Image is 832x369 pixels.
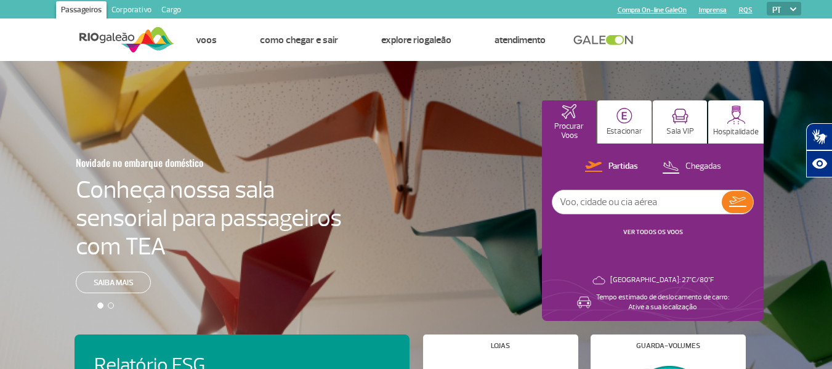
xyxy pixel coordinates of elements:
[76,150,281,176] h3: Novidade no embarque doméstico
[739,6,753,14] a: RQS
[610,275,714,285] p: [GEOGRAPHIC_DATA]: 27°C/80°F
[581,159,642,175] button: Partidas
[806,150,832,177] button: Abrir recursos assistivos.
[727,105,746,124] img: hospitality.svg
[597,100,652,144] button: Estacionar
[699,6,727,14] a: Imprensa
[156,1,186,21] a: Cargo
[806,123,832,150] button: Abrir tradutor de língua de sinais.
[713,128,759,137] p: Hospitalidade
[623,228,683,236] a: VER TODOS OS VOOS
[552,190,722,214] input: Voo, cidade ou cia aérea
[495,34,546,46] a: Atendimento
[76,272,151,293] a: Saiba mais
[491,343,510,349] h4: Lojas
[56,1,107,21] a: Passageiros
[607,127,642,136] p: Estacionar
[548,122,590,140] p: Procurar Voos
[562,104,576,119] img: airplaneHomeActive.svg
[196,34,217,46] a: Voos
[666,127,694,136] p: Sala VIP
[618,6,687,14] a: Compra On-line GaleOn
[708,100,764,144] button: Hospitalidade
[806,123,832,177] div: Plugin de acessibilidade da Hand Talk.
[107,1,156,21] a: Corporativo
[76,176,342,261] h4: Conheça nossa sala sensorial para passageiros com TEA
[381,34,451,46] a: Explore RIOgaleão
[620,227,687,237] button: VER TODOS OS VOOS
[658,159,725,175] button: Chegadas
[542,100,596,144] button: Procurar Voos
[685,161,721,172] p: Chegadas
[596,293,729,312] p: Tempo estimado de deslocamento de carro: Ative a sua localização
[672,108,689,124] img: vipRoom.svg
[636,343,700,349] h4: Guarda-volumes
[653,100,707,144] button: Sala VIP
[260,34,338,46] a: Como chegar e sair
[608,161,638,172] p: Partidas
[616,108,632,124] img: carParkingHome.svg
